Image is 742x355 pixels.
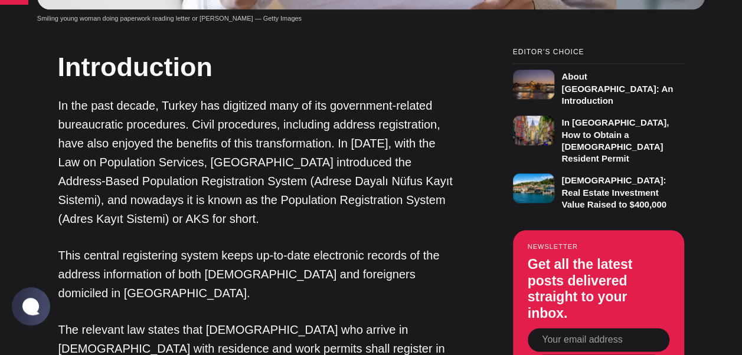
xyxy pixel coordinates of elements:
p: This central registering system keeps up-to-date electronic records of the address information of... [58,246,454,303]
a: In [GEOGRAPHIC_DATA], How to Obtain a [DEMOGRAPHIC_DATA] Resident Permit [513,112,684,165]
h3: Get all the latest posts delivered straight to your inbox. [528,257,669,321]
small: Newsletter [528,243,669,250]
p: In the past decade, Turkey has digitized many of its government-related bureaucratic procedures. ... [58,96,454,228]
h3: About [GEOGRAPHIC_DATA]: An Introduction [561,71,673,106]
h3: In [GEOGRAPHIC_DATA], How to Obtain a [DEMOGRAPHIC_DATA] Resident Permit [561,117,669,163]
a: [DEMOGRAPHIC_DATA]: Real Estate Investment Value Raised to $400,000 [513,170,684,211]
h2: Introduction [58,48,453,86]
input: Your email address [528,328,669,351]
span: Smiling young woman doing paperwork reading letter or [PERSON_NAME] — Getty Images [37,15,302,22]
a: About [GEOGRAPHIC_DATA]: An Introduction [513,63,684,107]
h3: [DEMOGRAPHIC_DATA]: Real Estate Investment Value Raised to $400,000 [561,175,666,209]
small: Editor’s Choice [513,48,684,56]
